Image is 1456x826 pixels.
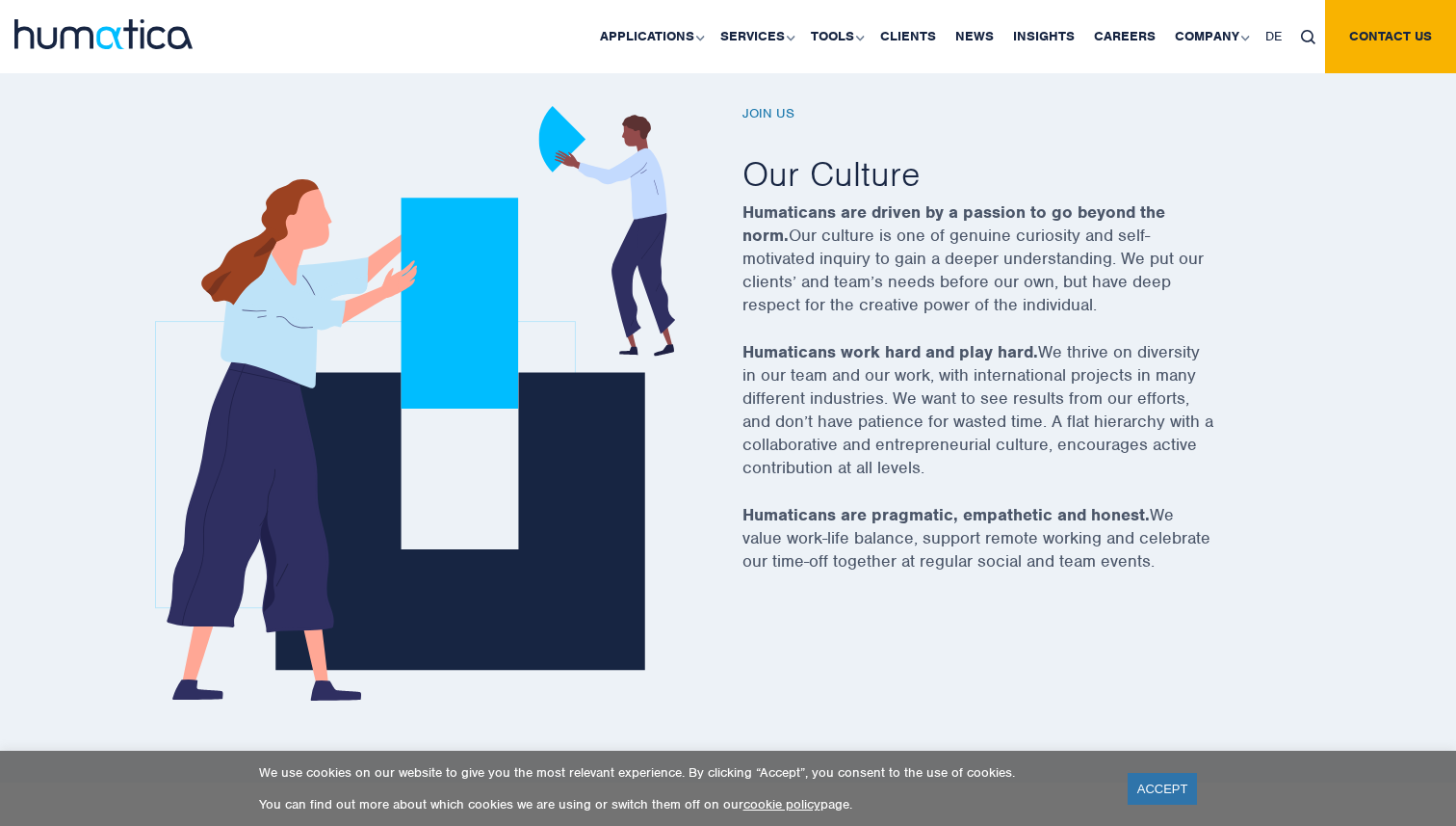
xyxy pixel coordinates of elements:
img: logo [14,19,193,49]
strong: Humaticans work hard and play hard. [742,341,1038,362]
img: search_icon [1301,30,1315,44]
img: career_img2 [155,106,675,701]
p: Our culture is one of genuine curiosity and self-motivated inquiry to gain a deeper understanding... [742,200,1262,340]
a: cookie policy [743,796,820,813]
p: We thrive on diversity in our team and our work, with international projects in many different in... [742,340,1262,503]
strong: Humaticans are driven by a passion to go beyond the norm. [742,201,1165,246]
p: We use cookies on our website to give you the most relevant experience. By clicking “Accept”, you... [259,764,1104,781]
strong: Humaticans are pragmatic, empathetic and honest. [742,504,1150,525]
p: You can find out more about which cookies we are using or switch them off on our page. [259,796,1104,813]
h2: Our Culture [742,151,1262,196]
a: ACCEPT [1128,773,1198,805]
h6: Join us [742,106,1262,122]
p: We value work-life balance, support remote working and celebrate our time-off together at regular... [742,503,1262,597]
span: DE [1265,28,1282,44]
